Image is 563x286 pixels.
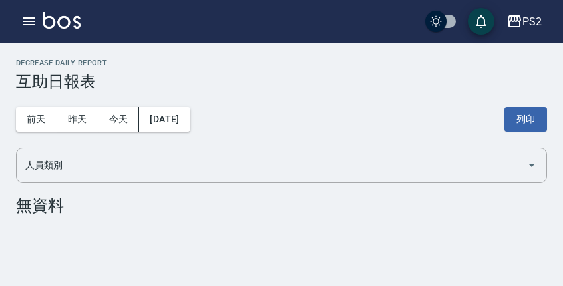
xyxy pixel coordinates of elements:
input: 人員名稱 [22,154,521,177]
h3: 互助日報表 [16,72,547,91]
button: 列印 [504,107,547,132]
div: 無資料 [16,196,547,215]
div: PS2 [522,13,542,30]
button: [DATE] [139,107,190,132]
h2: Decrease Daily Report [16,59,547,67]
button: PS2 [501,8,547,35]
button: Open [521,154,542,176]
button: 今天 [98,107,140,132]
img: Logo [43,12,81,29]
button: 昨天 [57,107,98,132]
button: 前天 [16,107,57,132]
button: save [468,8,494,35]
